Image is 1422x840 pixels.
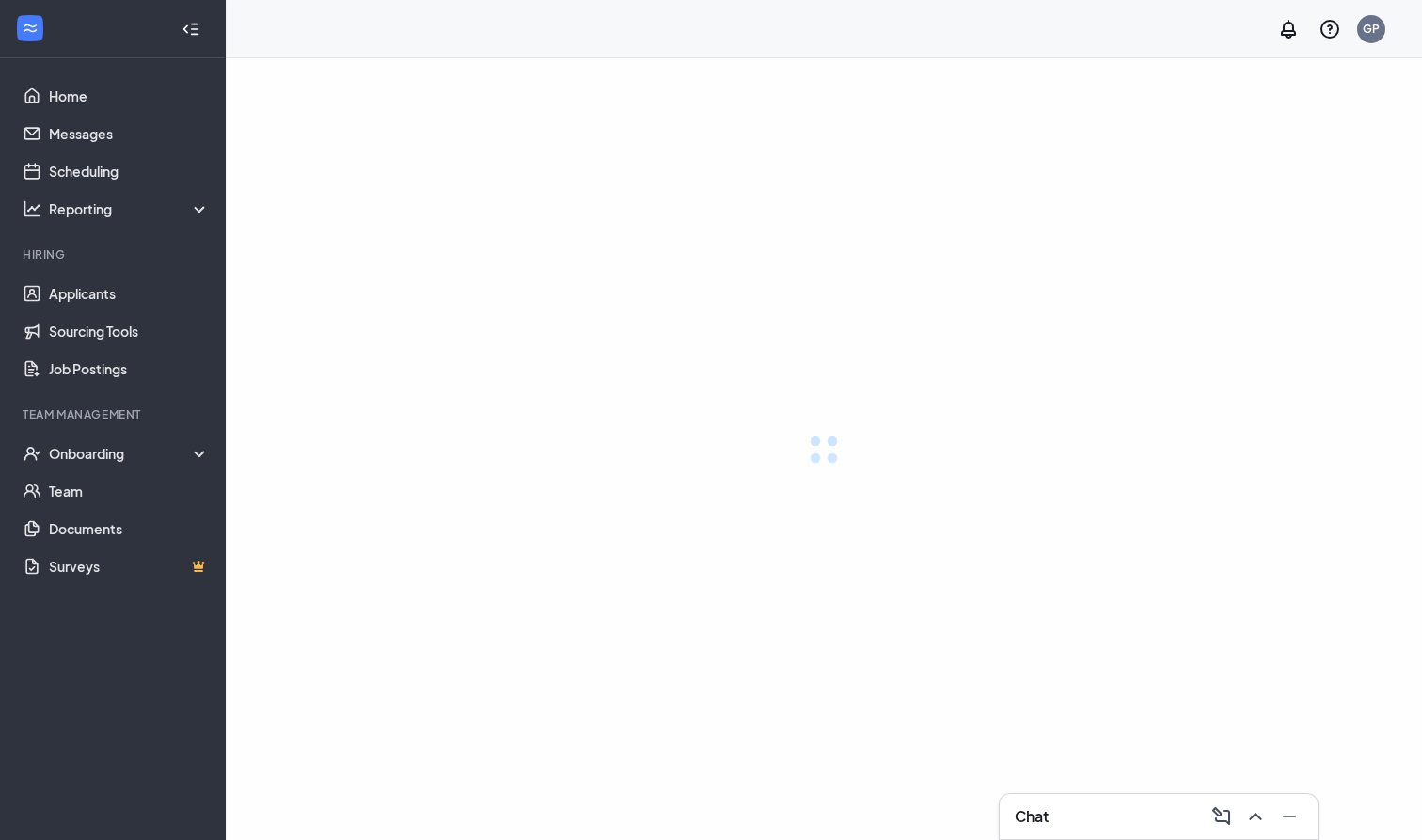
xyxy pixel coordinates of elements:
[49,77,210,115] a: Home
[23,199,41,218] svg: Analysis
[49,350,210,388] a: Job Postings
[49,275,210,312] a: Applicants
[49,115,210,152] a: Messages
[1278,805,1301,828] svg: Minimize
[23,444,41,463] svg: UserCheck
[1205,801,1235,832] button: ComposeMessage
[1210,805,1233,828] svg: ComposeMessage
[1015,806,1049,827] h3: Chat
[1244,805,1267,828] svg: ChevronUp
[1272,801,1303,832] button: Minimize
[49,312,210,350] a: Sourcing Tools
[182,20,200,39] svg: Collapse
[49,510,210,547] a: Documents
[49,547,210,585] a: SurveysCrown
[49,472,210,510] a: Team
[49,152,210,190] a: Scheduling
[1239,801,1269,832] button: ChevronUp
[21,19,39,38] svg: WorkstreamLogo
[49,444,211,463] div: Onboarding
[23,246,206,262] div: Hiring
[1363,21,1380,37] div: GP
[1277,18,1300,40] svg: Notifications
[49,199,211,218] div: Reporting
[23,406,206,422] div: Team Management
[1319,18,1341,40] svg: QuestionInfo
